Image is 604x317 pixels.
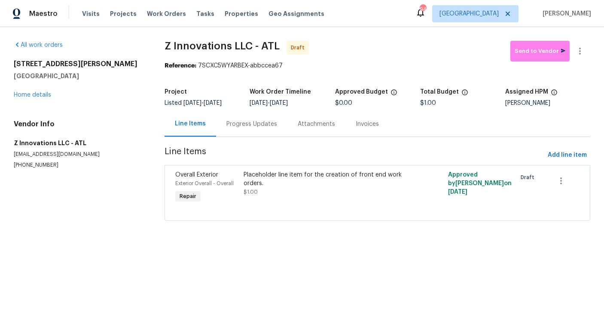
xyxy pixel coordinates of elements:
[420,100,436,106] span: $1.00
[176,192,200,201] span: Repair
[521,173,538,182] span: Draft
[335,100,352,106] span: $0.00
[29,9,58,18] span: Maestro
[165,63,196,69] b: Reference:
[544,147,590,163] button: Add line item
[420,5,426,14] div: 94
[196,11,214,17] span: Tasks
[505,89,548,95] h5: Assigned HPM
[175,172,218,178] span: Overall Exterior
[14,42,63,48] a: All work orders
[268,9,324,18] span: Geo Assignments
[420,89,459,95] h5: Total Budget
[250,89,311,95] h5: Work Order Timeline
[448,189,467,195] span: [DATE]
[165,41,280,51] span: Z Innovations LLC - ATL
[551,89,558,100] span: The hpm assigned to this work order.
[448,172,512,195] span: Approved by [PERSON_NAME] on
[147,9,186,18] span: Work Orders
[165,100,222,106] span: Listed
[14,60,144,68] h2: [STREET_ADDRESS][PERSON_NAME]
[250,100,268,106] span: [DATE]
[298,120,335,128] div: Attachments
[250,100,288,106] span: -
[244,171,409,188] div: Placeholder line item for the creation of front end work orders.
[14,139,144,147] h5: Z Innovations LLC - ATL
[244,189,258,195] span: $1.00
[110,9,137,18] span: Projects
[439,9,499,18] span: [GEOGRAPHIC_DATA]
[175,181,234,186] span: Exterior Overall - Overall
[461,89,468,100] span: The total cost of line items that have been proposed by Opendoor. This sum includes line items th...
[14,92,51,98] a: Home details
[390,89,397,100] span: The total cost of line items that have been approved by both Opendoor and the Trade Partner. This...
[14,120,144,128] h4: Vendor Info
[175,119,206,128] div: Line Items
[204,100,222,106] span: [DATE]
[82,9,100,18] span: Visits
[505,100,590,106] div: [PERSON_NAME]
[183,100,201,106] span: [DATE]
[510,41,570,61] button: Send to Vendor
[356,120,379,128] div: Invoices
[335,89,388,95] h5: Approved Budget
[539,9,591,18] span: [PERSON_NAME]
[165,89,187,95] h5: Project
[14,151,144,158] p: [EMAIL_ADDRESS][DOMAIN_NAME]
[14,72,144,80] h5: [GEOGRAPHIC_DATA]
[183,100,222,106] span: -
[14,162,144,169] p: [PHONE_NUMBER]
[165,147,544,163] span: Line Items
[225,9,258,18] span: Properties
[270,100,288,106] span: [DATE]
[226,120,277,128] div: Progress Updates
[548,150,587,161] span: Add line item
[291,43,308,52] span: Draft
[165,61,590,70] div: 7SCXC5WYARBEX-abbccea67
[515,46,565,56] span: Send to Vendor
